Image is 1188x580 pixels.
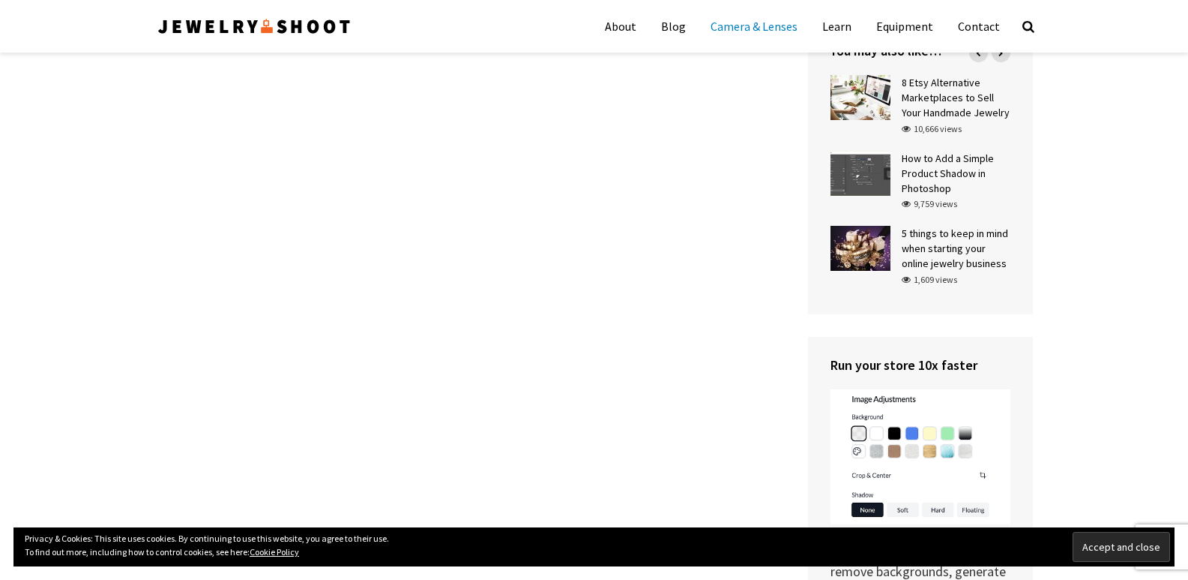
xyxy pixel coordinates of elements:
[902,197,957,211] div: 9,759 views
[902,76,1010,119] a: 8 Etsy Alternative Marketplaces to Sell Your Handmade Jewelry
[156,14,352,38] img: Jewelry Photographer Bay Area - San Francisco | Nationwide via Mail
[947,8,1011,45] a: Contact
[1073,532,1170,562] input: Accept and close
[902,227,1008,270] a: 5 things to keep in mind when starting your online jewelry business
[250,546,299,557] a: Cookie Policy
[865,8,944,45] a: Equipment
[13,527,1175,566] div: Privacy & Cookies: This site uses cookies. By continuing to use this website, you agree to their ...
[594,8,648,45] a: About
[902,152,994,195] a: How to Add a Simple Product Shadow in Photoshop
[902,122,962,136] div: 10,666 views
[650,8,697,45] a: Blog
[811,8,863,45] a: Learn
[902,273,957,287] div: 1,609 views
[830,356,1010,374] h4: Run your store 10x faster
[699,8,809,45] a: Camera & Lenses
